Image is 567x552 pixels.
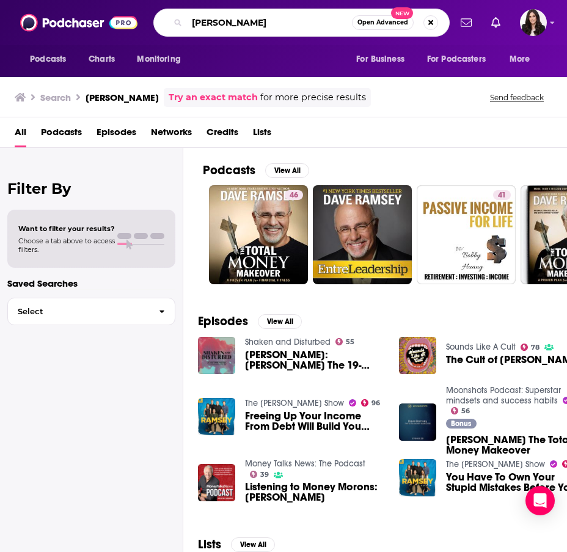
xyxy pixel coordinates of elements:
[21,48,82,71] button: open menu
[451,407,470,414] a: 56
[209,185,308,284] a: 46
[15,122,26,147] a: All
[86,92,159,103] h3: [PERSON_NAME]
[446,385,561,406] a: Moonshots Podcast: Superstar mindsets and success habits
[198,537,221,552] h2: Lists
[456,12,477,33] a: Show notifications dropdown
[501,48,546,71] button: open menu
[198,537,275,552] a: ListsView All
[371,400,380,406] span: 96
[81,48,122,71] a: Charts
[7,298,175,325] button: Select
[520,9,547,36] img: User Profile
[419,48,503,71] button: open menu
[399,459,436,496] img: You Have To Own Your Stupid Mistakes Before You Can Win
[198,464,235,501] img: Listening to Money Morons: Dave Ramsey
[357,20,408,26] span: Open Advanced
[245,350,384,370] span: [PERSON_NAME]: [PERSON_NAME] The 19-Page [PERSON_NAME] Police Report From 1997
[498,190,506,202] span: 41
[346,339,354,345] span: 55
[153,9,450,37] div: Search podcasts, credits, & more...
[258,314,302,329] button: View All
[41,122,82,147] a: Podcasts
[427,51,486,68] span: For Podcasters
[520,9,547,36] span: Logged in as RebeccaShapiro
[20,11,137,34] img: Podchaser - Follow, Share and Rate Podcasts
[7,180,175,197] h2: Filter By
[250,471,269,478] a: 39
[30,51,66,68] span: Podcasts
[356,51,404,68] span: For Business
[97,122,136,147] a: Episodes
[245,337,331,347] a: Shaken and Disturbed
[486,92,547,103] button: Send feedback
[399,403,436,441] img: Dave Ramsey The Total Money Makeover
[128,48,196,71] button: open menu
[446,459,545,469] a: The Ramsey Show
[391,7,413,19] span: New
[40,92,71,103] h3: Search
[352,15,414,30] button: Open AdvancedNew
[245,398,344,408] a: The Ramsey Show
[18,224,115,233] span: Want to filter your results?
[137,51,180,68] span: Monitoring
[89,51,115,68] span: Charts
[520,9,547,36] button: Show profile menu
[198,314,302,329] a: EpisodesView All
[245,482,384,502] a: Listening to Money Morons: Dave Ramsey
[7,278,175,289] p: Saved Searches
[253,122,271,147] a: Lists
[486,12,505,33] a: Show notifications dropdown
[521,344,540,351] a: 78
[335,338,355,345] a: 55
[417,185,516,284] a: 41
[151,122,192,147] a: Networks
[260,472,269,477] span: 39
[231,537,275,552] button: View All
[399,337,436,374] img: The Cult of Dave Ramsey
[207,122,238,147] a: Credits
[348,48,420,71] button: open menu
[245,411,384,432] a: Freeing Up Your Income From Debt Will Build You Wealth
[18,237,115,254] span: Choose a tab above to access filters.
[361,399,381,407] a: 96
[451,420,471,427] span: Bonus
[169,90,258,105] a: Try an exact match
[446,342,516,352] a: Sounds Like A Cult
[198,398,235,435] img: Freeing Up Your Income From Debt Will Build You Wealth
[245,458,365,469] a: Money Talks News: The Podcast
[510,51,530,68] span: More
[531,345,540,350] span: 78
[461,408,470,414] span: 56
[245,482,384,502] span: Listening to Money Morons: [PERSON_NAME]
[290,190,298,202] span: 46
[525,486,555,515] div: Open Intercom Messenger
[285,190,303,200] a: 46
[198,314,248,329] h2: Episodes
[203,163,255,178] h2: Podcasts
[8,307,149,315] span: Select
[203,163,309,178] a: PodcastsView All
[260,90,366,105] span: for more precise results
[245,350,384,370] a: JonBenét Ramsey: John Narrates The 19-Page JonBenét Ramsey Police Report From 1997
[493,190,511,200] a: 41
[265,163,309,178] button: View All
[198,337,235,374] img: JonBenét Ramsey: John Narrates The 19-Page JonBenét Ramsey Police Report From 1997
[187,13,352,32] input: Search podcasts, credits, & more...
